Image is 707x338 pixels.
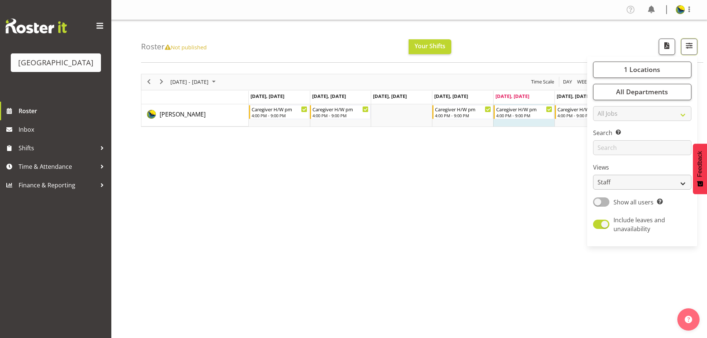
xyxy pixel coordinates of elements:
[415,42,445,50] span: Your Shifts
[165,43,207,51] span: Not published
[434,93,468,99] span: [DATE], [DATE]
[19,124,108,135] span: Inbox
[168,74,220,90] div: October 06 - 12, 2025
[141,74,677,127] div: Timeline Week of October 10, 2025
[697,151,703,177] span: Feedback
[310,105,370,119] div: Gemma Hall"s event - Caregiver H/W pm Begin From Tuesday, October 7, 2025 at 4:00:00 PM GMT+13:00...
[251,93,284,99] span: [DATE], [DATE]
[624,65,660,74] span: 1 Locations
[494,105,554,119] div: Gemma Hall"s event - Caregiver H/W pm Begin From Friday, October 10, 2025 at 4:00:00 PM GMT+13:00...
[249,104,677,127] table: Timeline Week of October 10, 2025
[312,93,346,99] span: [DATE], [DATE]
[155,74,168,90] div: next period
[496,112,552,118] div: 4:00 PM - 9:00 PM
[613,198,654,206] span: Show all users
[169,77,219,86] button: October 2025
[170,77,209,86] span: [DATE] - [DATE]
[312,105,369,113] div: Caregiver H/W pm
[252,112,308,118] div: 4:00 PM - 9:00 PM
[435,105,491,113] div: Caregiver H/W pm
[693,144,707,194] button: Feedback - Show survey
[143,74,155,90] div: previous period
[593,62,691,78] button: 1 Locations
[409,39,451,54] button: Your Shifts
[141,104,249,127] td: Gemma Hall resource
[496,105,552,113] div: Caregiver H/W pm
[432,105,493,119] div: Gemma Hall"s event - Caregiver H/W pm Begin From Thursday, October 9, 2025 at 4:00:00 PM GMT+13:0...
[593,140,691,155] input: Search
[530,77,556,86] button: Time Scale
[681,39,697,55] button: Filter Shifts
[555,105,615,119] div: Gemma Hall"s event - Caregiver H/W pm Begin From Saturday, October 11, 2025 at 4:00:00 PM GMT+13:...
[141,42,207,51] h4: Roster
[18,57,94,68] div: [GEOGRAPHIC_DATA]
[252,105,308,113] div: Caregiver H/W pm
[593,84,691,100] button: All Departments
[19,180,96,191] span: Finance & Reporting
[373,93,407,99] span: [DATE], [DATE]
[157,77,167,86] button: Next
[562,77,573,86] button: Timeline Day
[676,5,685,14] img: gemma-hall22491374b5f274993ff8414464fec47f.png
[562,77,573,86] span: Day
[435,112,491,118] div: 4:00 PM - 9:00 PM
[557,105,613,113] div: Caregiver H/W pm
[19,142,96,154] span: Shifts
[616,87,668,96] span: All Departments
[613,216,665,233] span: Include leaves and unavailability
[576,77,590,86] span: Week
[557,112,613,118] div: 4:00 PM - 9:00 PM
[144,77,154,86] button: Previous
[593,163,691,172] label: Views
[249,105,310,119] div: Gemma Hall"s event - Caregiver H/W pm Begin From Monday, October 6, 2025 at 4:00:00 PM GMT+13:00 ...
[160,110,206,119] a: [PERSON_NAME]
[19,105,108,117] span: Roster
[6,19,67,33] img: Rosterit website logo
[19,161,96,172] span: Time & Attendance
[495,93,529,99] span: [DATE], [DATE]
[160,110,206,118] span: [PERSON_NAME]
[593,128,691,137] label: Search
[685,316,692,323] img: help-xxl-2.png
[557,93,590,99] span: [DATE], [DATE]
[659,39,675,55] button: Download a PDF of the roster according to the set date range.
[312,112,369,118] div: 4:00 PM - 9:00 PM
[576,77,591,86] button: Timeline Week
